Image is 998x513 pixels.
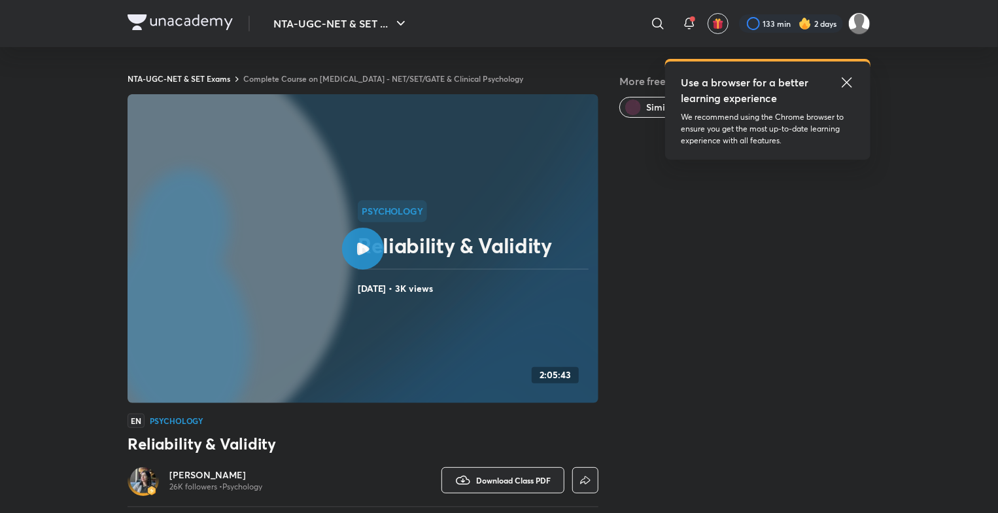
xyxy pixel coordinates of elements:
[358,232,593,258] h2: Reliability & Validity
[147,486,156,495] img: badge
[646,101,710,114] span: Similar classes
[476,475,551,486] span: Download Class PDF
[128,14,233,33] a: Company Logo
[848,12,870,35] img: Pranjal yadav
[619,73,870,89] h5: More free classes
[681,111,855,147] p: We recommend using the Chrome browser to ensure you get the most up-to-date learning experience w...
[169,469,262,482] a: [PERSON_NAME]
[128,465,159,496] a: Avatarbadge
[150,417,203,425] h4: Psychology
[712,18,724,29] img: avatar
[799,17,812,30] img: streak
[619,97,721,118] button: Similar classes
[540,370,571,381] h4: 2:05:43
[681,75,811,106] h5: Use a browser for a better learning experience
[358,280,593,297] h4: [DATE] • 3K views
[128,414,145,428] span: EN
[169,482,262,492] p: 26K followers • Psychology
[128,73,230,84] a: NTA-UGC-NET & SET Exams
[708,13,729,34] button: avatar
[441,467,564,493] button: Download Class PDF
[266,10,417,37] button: NTA-UGC-NET & SET ...
[128,14,233,30] img: Company Logo
[130,467,156,493] img: Avatar
[243,73,523,84] a: Complete Course on [MEDICAL_DATA] - NET/SET/GATE & Clinical Psychology
[128,433,598,454] h3: Reliability & Validity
